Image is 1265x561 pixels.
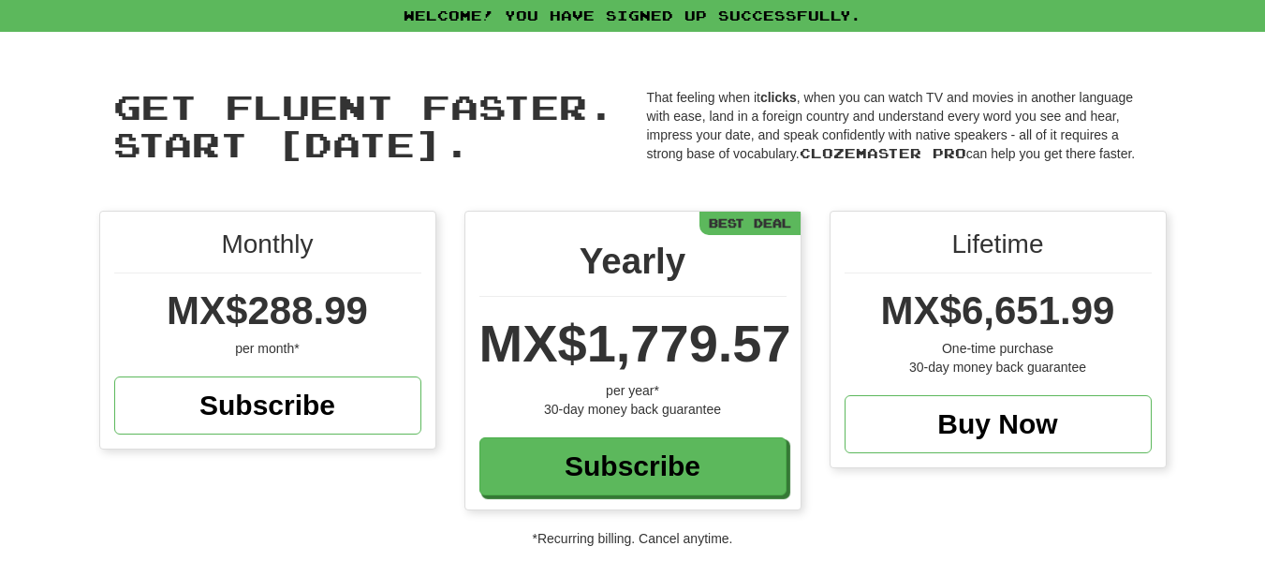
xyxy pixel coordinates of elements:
[114,339,421,358] div: per month*
[479,235,787,297] div: Yearly
[881,288,1115,332] span: MX$6,651.99
[479,314,791,373] span: MX$1,779.57
[114,226,421,273] div: Monthly
[479,437,787,495] a: Subscribe
[647,88,1153,163] p: That feeling when it , when you can watch TV and movies in another language with ease, land in a ...
[479,381,787,400] div: per year*
[845,358,1152,376] div: 30-day money back guarantee
[167,288,368,332] span: MX$288.99
[800,145,966,161] span: Clozemaster Pro
[845,339,1152,358] div: One-time purchase
[699,212,801,235] div: Best Deal
[479,400,787,419] div: 30-day money back guarantee
[114,376,421,435] a: Subscribe
[760,90,797,105] strong: clicks
[845,226,1152,273] div: Lifetime
[845,395,1152,453] a: Buy Now
[113,86,615,164] span: Get fluent faster. Start [DATE].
